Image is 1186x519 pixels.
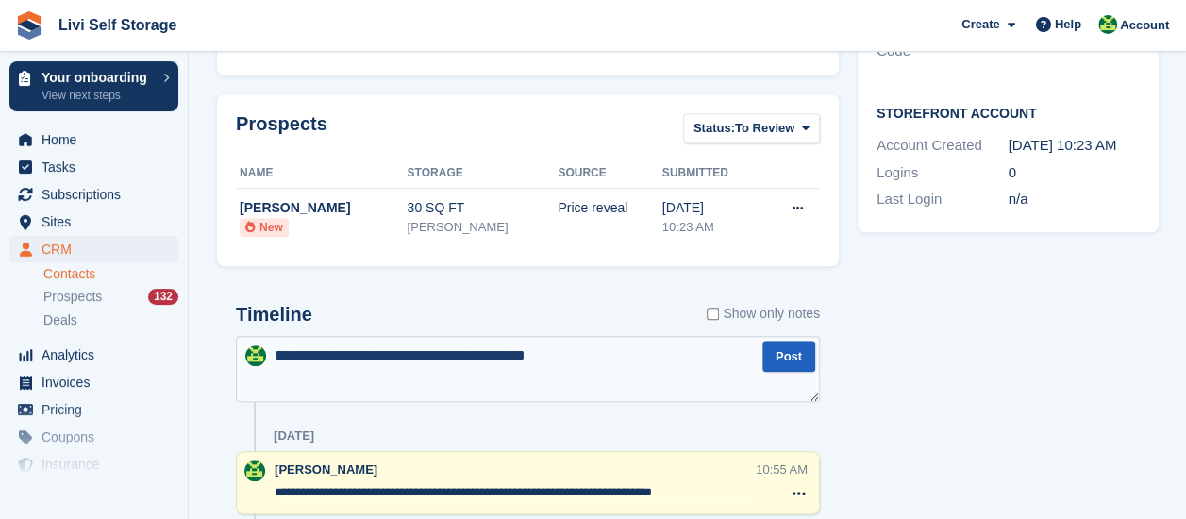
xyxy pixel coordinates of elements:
[9,61,178,111] a: Your onboarding View next steps
[683,113,820,144] button: Status: To Review
[662,198,761,218] div: [DATE]
[1055,15,1081,34] span: Help
[275,462,377,477] span: [PERSON_NAME]
[9,126,178,153] a: menu
[662,159,761,189] th: Submitted
[1008,189,1140,210] div: n/a
[877,103,1140,122] h2: Storefront Account
[240,218,289,237] li: New
[877,189,1009,210] div: Last Login
[1008,135,1140,157] div: [DATE] 10:23 AM
[9,154,178,180] a: menu
[43,288,102,306] span: Prospects
[42,154,155,180] span: Tasks
[236,159,407,189] th: Name
[9,451,178,477] a: menu
[42,369,155,395] span: Invoices
[51,9,184,41] a: Livi Self Storage
[9,369,178,395] a: menu
[9,424,178,450] a: menu
[15,11,43,40] img: stora-icon-8386f47178a22dfd0bd8f6a31ec36ba5ce8667c1dd55bd0f319d3a0aa187defe.svg
[42,342,155,368] span: Analytics
[877,135,1009,157] div: Account Created
[407,218,558,237] div: [PERSON_NAME]
[407,198,558,218] div: 30 SQ FT
[42,209,155,235] span: Sites
[693,119,735,138] span: Status:
[42,71,154,84] p: Your onboarding
[240,198,407,218] div: [PERSON_NAME]
[762,341,815,372] button: Post
[1098,15,1117,34] img: Alex Handyside
[43,310,178,330] a: Deals
[9,181,178,208] a: menu
[42,181,155,208] span: Subscriptions
[9,342,178,368] a: menu
[9,209,178,235] a: menu
[42,396,155,423] span: Pricing
[42,126,155,153] span: Home
[43,287,178,307] a: Prospects 132
[236,304,312,326] h2: Timeline
[42,87,154,104] p: View next steps
[42,236,155,262] span: CRM
[558,198,661,218] div: Price reveal
[245,345,266,366] img: Alex Handyside
[236,113,327,148] h2: Prospects
[42,424,155,450] span: Coupons
[1120,16,1169,35] span: Account
[9,236,178,262] a: menu
[756,460,808,478] div: 10:55 AM
[1008,162,1140,184] div: 0
[558,159,661,189] th: Source
[9,396,178,423] a: menu
[244,460,265,481] img: Alex Handyside
[274,428,314,444] div: [DATE]
[707,304,719,324] input: Show only notes
[735,119,794,138] span: To Review
[961,15,999,34] span: Create
[877,162,1009,184] div: Logins
[43,311,77,329] span: Deals
[42,451,155,477] span: Insurance
[707,304,820,324] label: Show only notes
[407,159,558,189] th: Storage
[148,289,178,305] div: 132
[43,265,178,283] a: Contacts
[662,218,761,237] div: 10:23 AM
